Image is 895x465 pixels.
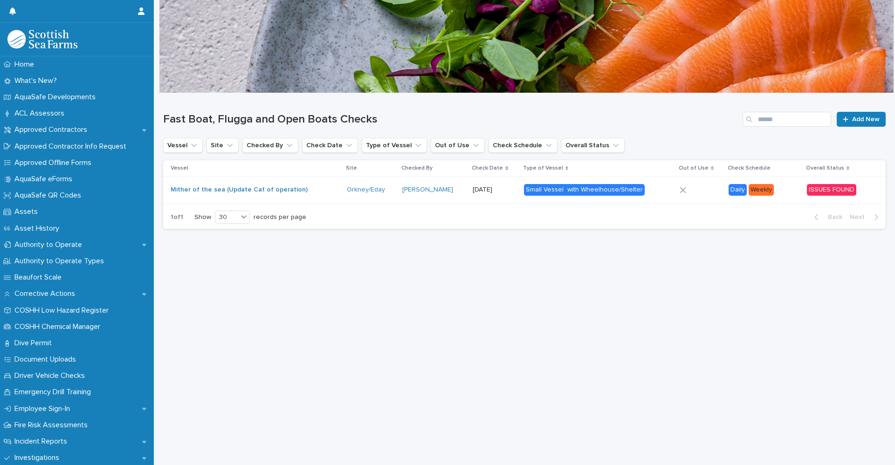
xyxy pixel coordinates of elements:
[807,213,846,221] button: Back
[11,339,59,348] p: Dive Permit
[846,213,886,221] button: Next
[807,184,856,196] div: ISSUES FOUND
[11,60,41,69] p: Home
[11,175,80,184] p: AquaSafe eForms
[346,163,357,173] p: Site
[11,289,83,298] p: Corrective Actions
[431,138,485,153] button: Out of Use
[254,213,306,221] p: records per page
[11,76,64,85] p: What's New?
[11,142,134,151] p: Approved Contractor Info Request
[852,116,880,123] span: Add New
[822,214,842,220] span: Back
[163,113,739,126] h1: Fast Boat, Flugga and Open Boats Checks
[11,453,67,462] p: Investigations
[163,206,191,229] p: 1 of 1
[837,112,886,127] a: Add New
[524,184,645,196] div: Small Vessel with Wheelhouse/Shelter
[171,186,308,194] a: Mither of the sea (Update Cat of operation)
[362,138,427,153] button: Type of Vessel
[472,163,503,173] p: Check Date
[11,257,111,266] p: Authority to Operate Types
[728,163,771,173] p: Check Schedule
[729,184,747,196] div: Daily
[11,109,72,118] p: ACL Assessors
[11,125,95,134] p: Approved Contractors
[850,214,870,220] span: Next
[11,355,83,364] p: Document Uploads
[207,138,239,153] button: Site
[11,404,77,413] p: Employee Sign-In
[11,224,67,233] p: Asset History
[11,158,99,167] p: Approved Offline Forms
[749,184,774,196] div: Weekly
[215,212,238,222] div: 30
[401,163,433,173] p: Checked By
[7,30,77,48] img: bPIBxiqnSb2ggTQWdOVV
[11,207,45,216] p: Assets
[523,163,563,173] p: Type of Vessel
[302,138,358,153] button: Check Date
[11,306,116,315] p: COSHH Low Hazard Register
[743,112,831,127] input: Search
[679,163,709,173] p: Out of Use
[11,240,89,249] p: Authority to Operate
[347,186,385,194] a: Orkney/Eday
[489,138,558,153] button: Check Schedule
[11,273,69,282] p: Beaufort Scale
[402,186,453,194] a: [PERSON_NAME]
[163,177,886,204] tr: Mither of the sea (Update Cat of operation) Orkney/Eday [PERSON_NAME] [DATE]Small Vessel with Whe...
[11,437,75,446] p: Incident Reports
[11,421,95,430] p: Fire Risk Assessments
[11,388,98,397] p: Emergency Drill Training
[473,186,516,194] p: [DATE]
[171,163,188,173] p: Vessel
[11,371,92,380] p: Driver Vehicle Checks
[194,213,211,221] p: Show
[11,191,89,200] p: AquaSafe QR Codes
[806,163,844,173] p: Overall Status
[561,138,625,153] button: Overall Status
[163,138,203,153] button: Vessel
[242,138,298,153] button: Checked By
[11,93,103,102] p: AquaSafe Developments
[11,322,108,331] p: COSHH Chemical Manager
